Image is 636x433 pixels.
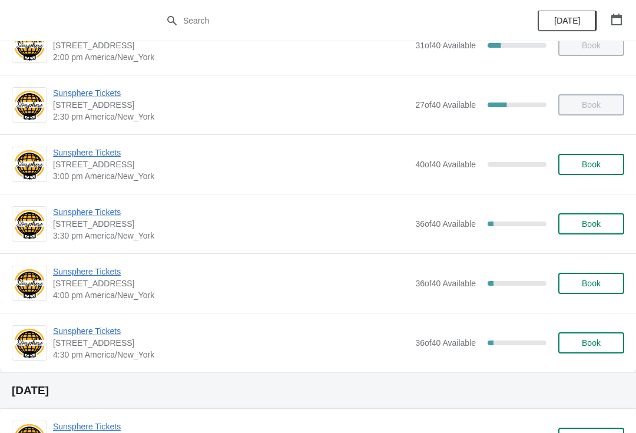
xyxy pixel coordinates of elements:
span: 4:00 pm America/New_York [53,289,409,301]
span: 31 of 40 Available [415,41,476,50]
span: Sunsphere Tickets [53,325,409,337]
span: Book [582,160,601,169]
button: Book [558,213,624,234]
button: Book [558,154,624,175]
span: 36 of 40 Available [415,338,476,348]
span: [STREET_ADDRESS] [53,337,409,349]
span: Sunsphere Tickets [53,147,409,158]
span: 4:30 pm America/New_York [53,349,409,361]
span: Sunsphere Tickets [53,266,409,277]
span: 27 of 40 Available [415,100,476,110]
span: 3:30 pm America/New_York [53,230,409,242]
img: Sunsphere Tickets | 810 Clinch Avenue, Knoxville, TN, USA | 4:30 pm America/New_York [12,327,47,359]
span: 40 of 40 Available [415,160,476,169]
h2: [DATE] [12,385,624,396]
span: Book [582,279,601,288]
span: 36 of 40 Available [415,219,476,229]
span: Sunsphere Tickets [53,421,409,432]
img: Sunsphere Tickets | 810 Clinch Avenue, Knoxville, TN, USA | 4:00 pm America/New_York [12,267,47,300]
span: [STREET_ADDRESS] [53,99,409,111]
button: [DATE] [538,10,597,31]
span: Book [582,338,601,348]
span: Sunsphere Tickets [53,87,409,99]
span: [STREET_ADDRESS] [53,158,409,170]
button: Book [558,332,624,353]
button: Book [558,273,624,294]
input: Search [183,10,477,31]
span: Book [582,219,601,229]
span: Sunsphere Tickets [53,206,409,218]
span: 3:00 pm America/New_York [53,170,409,182]
span: [STREET_ADDRESS] [53,277,409,289]
span: 36 of 40 Available [415,279,476,288]
span: [DATE] [554,16,580,25]
img: Sunsphere Tickets | 810 Clinch Avenue, Knoxville, TN, USA | 3:30 pm America/New_York [12,208,47,240]
span: [STREET_ADDRESS] [53,218,409,230]
span: [STREET_ADDRESS] [53,39,409,51]
span: 2:30 pm America/New_York [53,111,409,123]
img: Sunsphere Tickets | 810 Clinch Avenue, Knoxville, TN, USA | 2:00 pm America/New_York [12,29,47,62]
span: 2:00 pm America/New_York [53,51,409,63]
img: Sunsphere Tickets | 810 Clinch Avenue, Knoxville, TN, USA | 2:30 pm America/New_York [12,89,47,121]
img: Sunsphere Tickets | 810 Clinch Avenue, Knoxville, TN, USA | 3:00 pm America/New_York [12,148,47,181]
